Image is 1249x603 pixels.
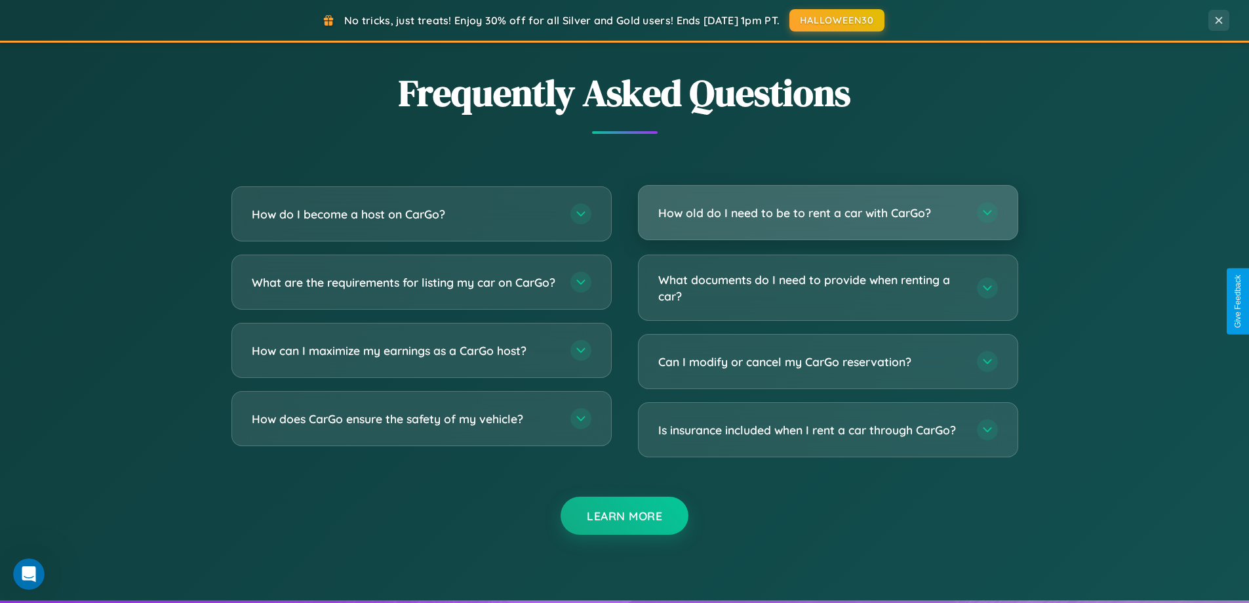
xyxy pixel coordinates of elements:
[252,274,557,291] h3: What are the requirements for listing my car on CarGo?
[789,9,884,31] button: HALLOWEEN30
[252,411,557,427] h3: How does CarGo ensure the safety of my vehicle?
[252,343,557,359] h3: How can I maximize my earnings as a CarGo host?
[561,497,688,535] button: Learn More
[658,272,964,304] h3: What documents do I need to provide when renting a car?
[1233,275,1242,328] div: Give Feedback
[252,206,557,222] h3: How do I become a host on CarGo?
[658,205,964,221] h3: How old do I need to be to rent a car with CarGo?
[658,422,964,438] h3: Is insurance included when I rent a car through CarGo?
[344,14,780,27] span: No tricks, just treats! Enjoy 30% off for all Silver and Gold users! Ends [DATE] 1pm PT.
[231,68,1018,118] h2: Frequently Asked Questions
[13,558,45,590] iframe: Intercom live chat
[658,354,964,370] h3: Can I modify or cancel my CarGo reservation?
